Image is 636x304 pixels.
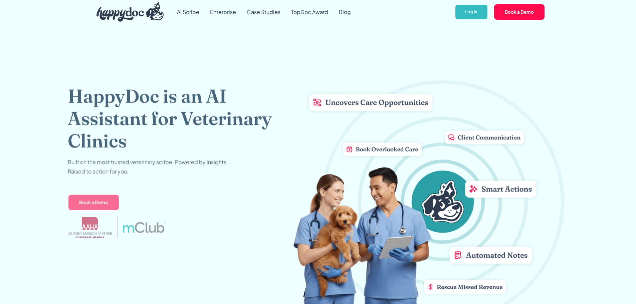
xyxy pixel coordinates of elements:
p: Built on the most trusted veterinary scribe. Powered by insights. Raised to action for you. [68,157,228,176]
img: mclub logo [123,222,165,233]
img: AAHA Advantage logo [68,217,112,238]
a: Book a Demo [493,4,545,20]
a: Book a Demo [68,194,120,211]
h1: HappyDoc is an AI Assistant for Veterinary Clinics [68,85,293,152]
a: Log In [455,4,488,20]
a: home [91,1,164,23]
img: HappyDoc Logo: A happy dog with his ear up, listening. [96,2,164,22]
